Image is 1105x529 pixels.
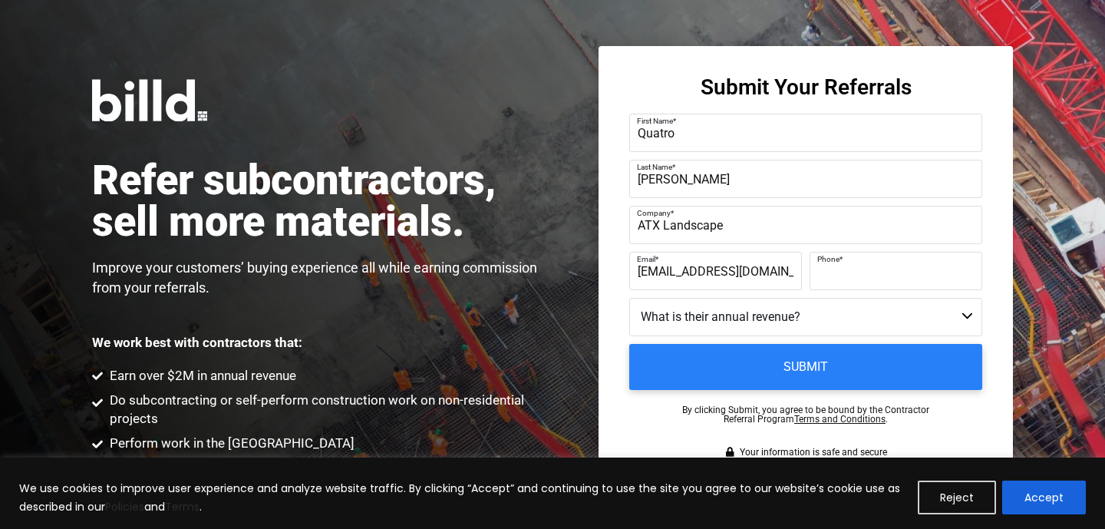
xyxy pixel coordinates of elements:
span: Last Name [637,163,672,171]
h3: Submit Your Referrals [701,77,912,98]
a: Policies [105,499,144,514]
span: Company [637,209,671,217]
button: Reject [918,481,996,514]
span: Do subcontracting or self-perform construction work on non-residential projects [106,392,553,428]
a: Terms and Conditions [794,414,886,425]
p: By clicking Submit, you agree to be bound by the Contractor Referral Program . [682,405,929,424]
span: Your information is safe and secure [736,447,887,458]
input: Submit [629,344,982,390]
span: Earn over $2M in annual revenue [106,367,296,385]
p: We work best with contractors that: [92,336,302,349]
span: Perform work in the [GEOGRAPHIC_DATA] [106,435,355,453]
a: Terms [165,499,200,514]
button: Accept [1002,481,1086,514]
span: Phone [817,255,839,263]
span: First Name [637,117,673,125]
p: We use cookies to improve user experience and analyze website traffic. By clicking “Accept” and c... [19,479,906,516]
p: Improve your customers’ buying experience all while earning commission from your referrals. [92,258,552,298]
h1: Refer subcontractors, sell more materials. [92,160,552,243]
span: Email [637,255,655,263]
